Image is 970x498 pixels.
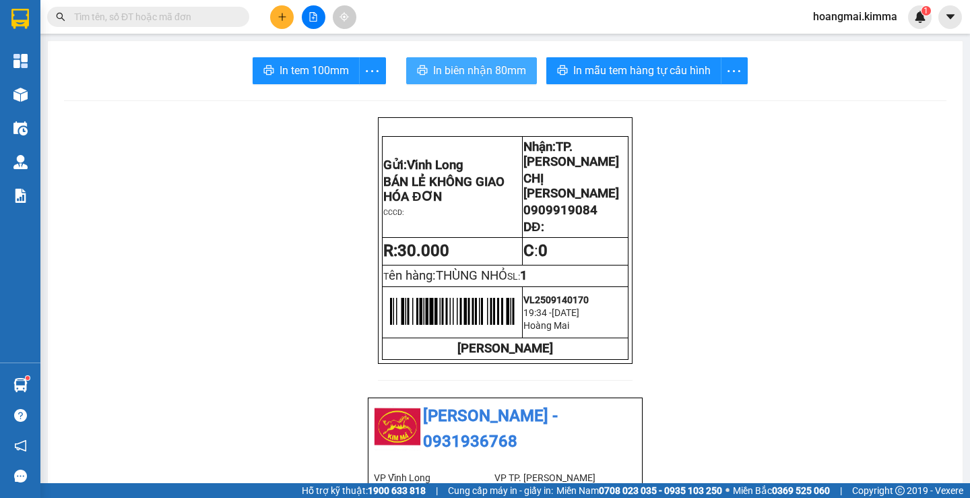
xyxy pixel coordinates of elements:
span: BÁN LẺ KHÔNG GIAO HÓA ĐƠN [383,175,505,204]
span: In tem 100mm [280,62,349,79]
span: Cung cấp máy in - giấy in: [448,483,553,498]
button: printerIn tem 100mm [253,57,360,84]
span: 1 [520,268,527,283]
img: solution-icon [13,189,28,203]
sup: 1 [26,376,30,380]
span: more [360,63,385,80]
strong: R: [383,241,449,260]
strong: 0369 525 060 [772,485,830,496]
strong: 1900 633 818 [368,485,426,496]
span: Hoàng Mai [523,320,569,331]
span: hoangmai.kimma [802,8,908,25]
div: TP. [PERSON_NAME] [88,11,195,44]
div: CHỊ [PERSON_NAME] [88,44,195,76]
span: 19:34 - [523,307,552,318]
span: caret-down [944,11,957,23]
span: 0909919084 [523,203,597,218]
span: In biên nhận 80mm [433,62,526,79]
span: printer [263,65,274,77]
span: Vĩnh Long [407,158,463,173]
li: VP Vĩnh Long [374,470,494,485]
span: | [840,483,842,498]
span: In mẫu tem hàng tự cấu hình [573,62,711,79]
div: Vĩnh Long [11,11,78,44]
span: [DATE] [552,307,579,318]
img: dashboard-icon [13,54,28,68]
span: file-add [309,12,318,22]
div: BÁN LẺ KHÔNG GIAO HÓA ĐƠN [11,44,78,108]
img: warehouse-icon [13,155,28,169]
img: warehouse-icon [13,121,28,135]
button: aim [333,5,356,29]
button: plus [270,5,294,29]
li: VP TP. [PERSON_NAME] [494,470,615,485]
span: ⚪️ [725,488,730,493]
span: Nhận: [88,13,120,27]
li: [PERSON_NAME] - 0931936768 [374,404,637,454]
span: ên hàng: [389,268,507,283]
button: more [359,57,386,84]
span: message [14,470,27,483]
span: Hỗ trợ kỹ thuật: [302,483,426,498]
button: caret-down [938,5,962,29]
button: printerIn biên nhận 80mm [406,57,537,84]
span: Nhận: [523,139,619,169]
span: 0 [538,241,548,260]
span: aim [339,12,349,22]
span: 30.000 [397,241,449,260]
span: VL2509140170 [523,294,589,305]
span: plus [278,12,287,22]
img: warehouse-icon [13,378,28,392]
input: Tìm tên, số ĐT hoặc mã đơn [74,9,233,24]
span: notification [14,439,27,452]
span: question-circle [14,409,27,422]
strong: [PERSON_NAME] [457,341,553,356]
span: printer [557,65,568,77]
button: printerIn mẫu tem hàng tự cấu hình [546,57,721,84]
img: icon-new-feature [914,11,926,23]
sup: 1 [922,6,931,15]
span: TP. [PERSON_NAME] [523,139,619,169]
span: : [523,241,548,260]
span: printer [417,65,428,77]
span: T [383,271,507,282]
span: Gửi: [383,158,463,173]
span: | [436,483,438,498]
span: THÙNG NHỎ [436,268,507,283]
img: logo-vxr [11,9,29,29]
span: CHỊ [PERSON_NAME] [523,171,619,201]
div: 0909919084 [88,76,195,95]
img: warehouse-icon [13,88,28,102]
span: Gửi: [11,13,32,27]
img: logo.jpg [374,404,421,451]
strong: C [523,241,534,260]
span: more [721,63,747,80]
span: DĐ: [523,220,544,235]
span: 1 [924,6,928,15]
button: file-add [302,5,325,29]
span: copyright [895,486,905,495]
span: search [56,12,65,22]
span: SL: [507,271,520,282]
strong: 0708 023 035 - 0935 103 250 [599,485,722,496]
span: CCCD: [383,208,404,217]
button: more [721,57,748,84]
span: Miền Bắc [733,483,830,498]
span: Miền Nam [556,483,722,498]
